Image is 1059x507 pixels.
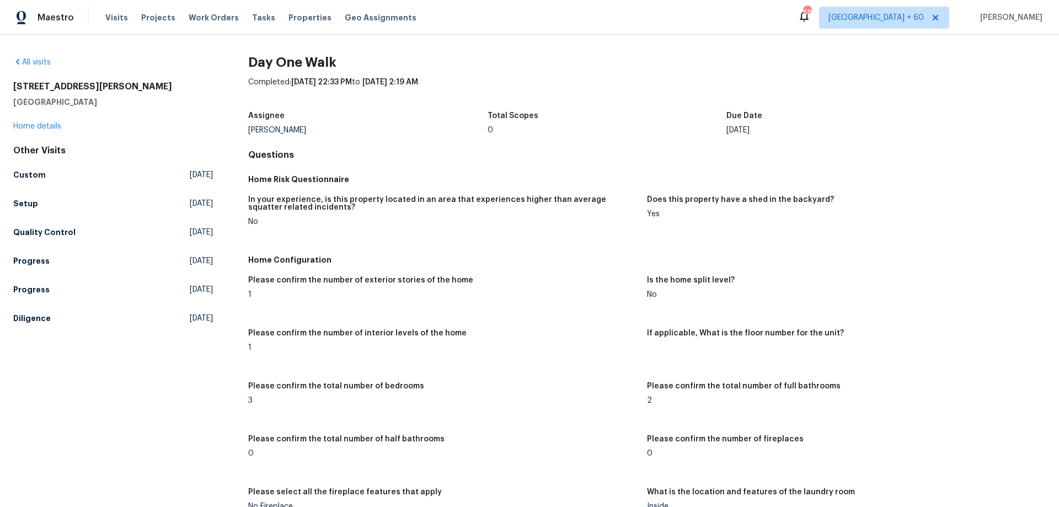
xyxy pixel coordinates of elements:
[647,210,1037,218] div: Yes
[647,329,844,337] h5: If applicable, What is the floor number for the unit?
[647,276,735,284] h5: Is the home split level?
[248,112,285,120] h5: Assignee
[13,97,213,108] h5: [GEOGRAPHIC_DATA]
[13,81,213,92] h2: [STREET_ADDRESS][PERSON_NAME]
[248,344,638,351] div: 1
[13,169,46,180] h5: Custom
[13,313,51,324] h5: Diligence
[190,169,213,180] span: [DATE]
[248,174,1046,185] h5: Home Risk Questionnaire
[141,12,175,23] span: Projects
[248,382,424,390] h5: Please confirm the total number of bedrooms
[291,78,352,86] span: [DATE] 22:33 PM
[248,57,1046,68] h2: Day One Walk
[647,196,834,204] h5: Does this property have a shed in the backyard?
[13,222,213,242] a: Quality Control[DATE]
[190,284,213,295] span: [DATE]
[13,194,213,214] a: Setup[DATE]
[647,488,855,496] h5: What is the location and features of the laundry room
[488,126,727,134] div: 0
[647,450,1037,457] div: 0
[13,122,61,130] a: Home details
[252,14,275,22] span: Tasks
[288,12,331,23] span: Properties
[726,112,762,120] h5: Due Date
[13,284,50,295] h5: Progress
[248,450,638,457] div: 0
[13,198,38,209] h5: Setup
[803,7,811,18] div: 682
[248,150,1046,161] h4: Questions
[13,145,213,156] div: Other Visits
[345,12,416,23] span: Geo Assignments
[13,308,213,328] a: Diligence[DATE]
[190,198,213,209] span: [DATE]
[248,254,1046,265] h5: Home Configuration
[647,291,1037,298] div: No
[189,12,239,23] span: Work Orders
[488,112,538,120] h5: Total Scopes
[828,12,924,23] span: [GEOGRAPHIC_DATA] + 60
[976,12,1042,23] span: [PERSON_NAME]
[248,329,467,337] h5: Please confirm the number of interior levels of the home
[248,276,473,284] h5: Please confirm the number of exterior stories of the home
[647,382,841,390] h5: Please confirm the total number of full bathrooms
[248,397,638,404] div: 3
[105,12,128,23] span: Visits
[13,58,51,66] a: All visits
[248,435,445,443] h5: Please confirm the total number of half bathrooms
[248,488,442,496] h5: Please select all the fireplace features that apply
[248,291,638,298] div: 1
[13,255,50,266] h5: Progress
[248,77,1046,105] div: Completed: to
[726,126,966,134] div: [DATE]
[248,218,638,226] div: No
[13,251,213,271] a: Progress[DATE]
[190,313,213,324] span: [DATE]
[13,280,213,300] a: Progress[DATE]
[13,165,213,185] a: Custom[DATE]
[248,196,638,211] h5: In your experience, is this property located in an area that experiences higher than average squa...
[362,78,418,86] span: [DATE] 2:19 AM
[190,255,213,266] span: [DATE]
[647,435,804,443] h5: Please confirm the number of fireplaces
[647,397,1037,404] div: 2
[248,126,488,134] div: [PERSON_NAME]
[190,227,213,238] span: [DATE]
[38,12,74,23] span: Maestro
[13,227,76,238] h5: Quality Control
